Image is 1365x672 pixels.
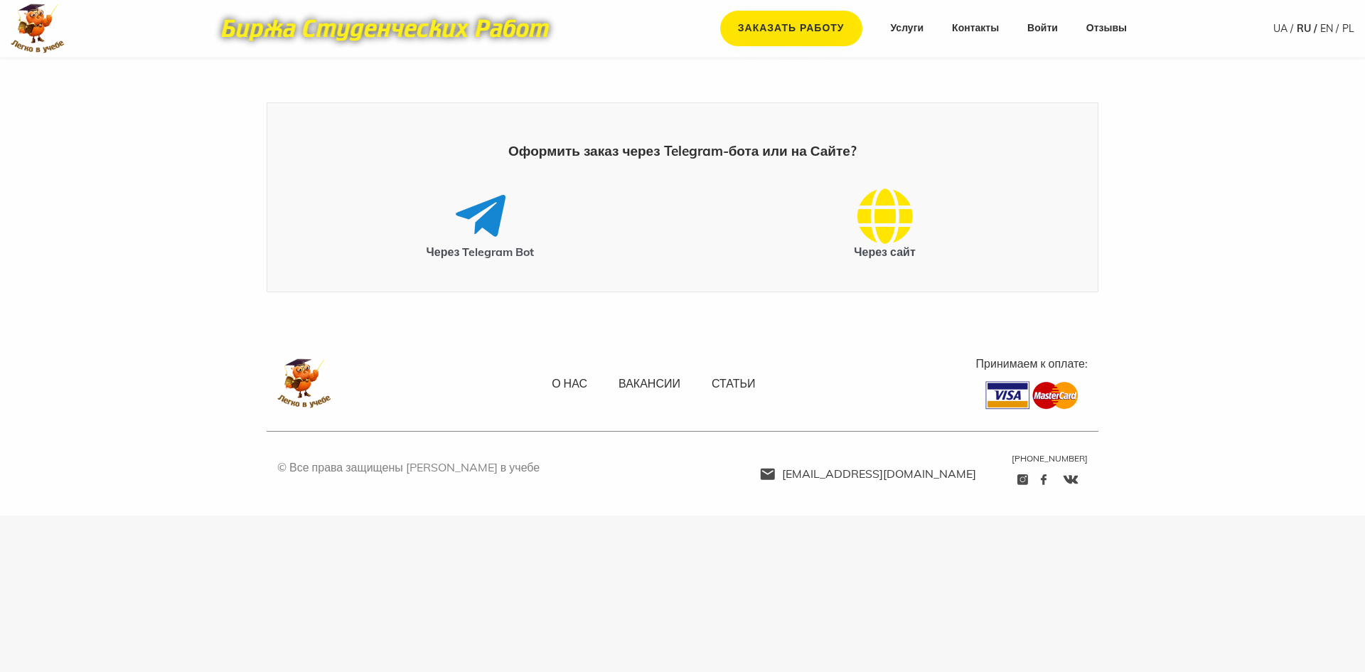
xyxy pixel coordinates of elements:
img: motto-12e01f5a76059d5f6a28199ef077b1f78e012cfde436ab5cf1d4517935686d32.gif [208,9,563,48]
img: logo-c4363faeb99b52c628a42810ed6dfb4293a56d4e4775eb116515dfe7f33672af.png [11,4,65,53]
a: [EMAIL_ADDRESS][DOMAIN_NAME] [760,466,976,481]
strong: Через Telegram Bot [427,245,535,259]
a: Статьи [712,376,755,392]
strong: Через сайт [854,245,915,259]
a: Услуги [891,21,924,36]
a: RU [1297,22,1317,35]
a: PL [1342,22,1354,35]
a: Войти [1027,21,1058,36]
img: payment-9f1e57a40afa9551f317c30803f4599b5451cfe178a159d0fc6f00a10d51d3ba.png [985,381,1078,410]
span: Принимаем к оплате: [976,356,1088,370]
a: О нас [552,376,587,392]
p: © Все права защищены [PERSON_NAME] в учебе [277,459,540,477]
a: Отзывы [1086,21,1127,36]
a: Заказать работу [720,11,862,46]
a: Контакты [952,21,999,36]
a: Через Telegram Bot [427,226,535,259]
a: [PHONE_NUMBER] [1012,453,1088,464]
span: [EMAIL_ADDRESS][DOMAIN_NAME] [782,466,976,481]
a: UA [1273,22,1293,35]
a: Через сайт [854,226,915,259]
strong: Оформить заказ через Telegram-бота или на Сайте? [508,142,857,159]
a: Вакансии [619,376,680,392]
img: logo-c4363faeb99b52c628a42810ed6dfb4293a56d4e4775eb116515dfe7f33672af.png [277,358,331,408]
a: EN [1320,22,1339,35]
